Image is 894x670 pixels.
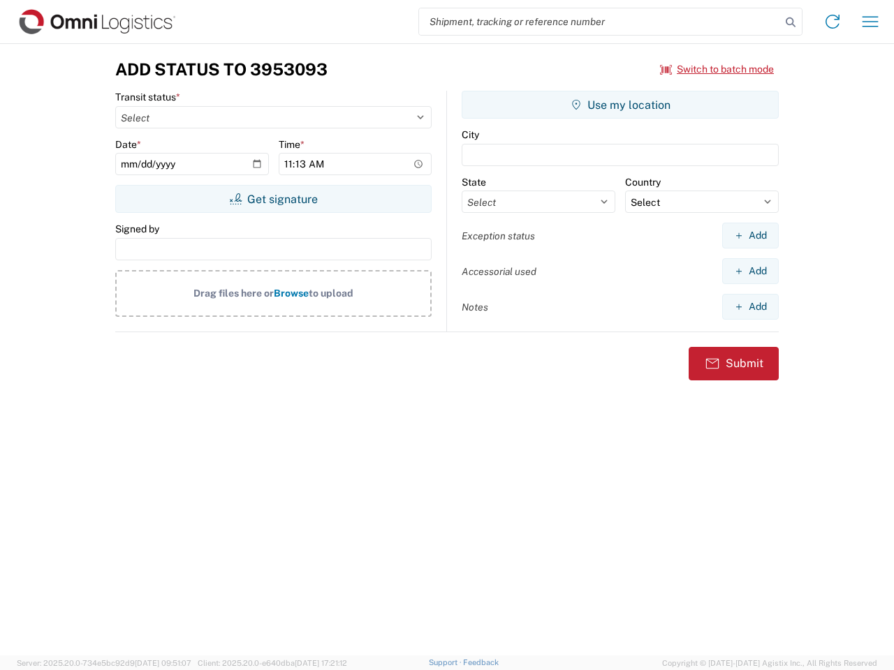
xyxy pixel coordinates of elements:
[115,138,141,151] label: Date
[722,258,779,284] button: Add
[115,185,432,213] button: Get signature
[115,59,328,80] h3: Add Status to 3953093
[115,223,159,235] label: Signed by
[625,176,661,188] label: Country
[193,288,274,299] span: Drag files here or
[462,301,488,313] label: Notes
[660,58,774,81] button: Switch to batch mode
[722,294,779,320] button: Add
[295,659,347,667] span: [DATE] 17:21:12
[662,657,877,669] span: Copyright © [DATE]-[DATE] Agistix Inc., All Rights Reserved
[198,659,347,667] span: Client: 2025.20.0-e640dba
[279,138,305,151] label: Time
[419,8,781,35] input: Shipment, tracking or reference number
[309,288,353,299] span: to upload
[115,91,180,103] label: Transit status
[462,91,779,119] button: Use my location
[722,223,779,248] button: Add
[689,347,779,380] button: Submit
[17,659,191,667] span: Server: 2025.20.0-734e5bc92d9
[135,659,191,667] span: [DATE] 09:51:07
[429,658,464,667] a: Support
[462,230,535,242] label: Exception status
[462,176,486,188] label: State
[462,128,479,141] label: City
[462,265,536,278] label: Accessorial used
[274,288,309,299] span: Browse
[463,658,499,667] a: Feedback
